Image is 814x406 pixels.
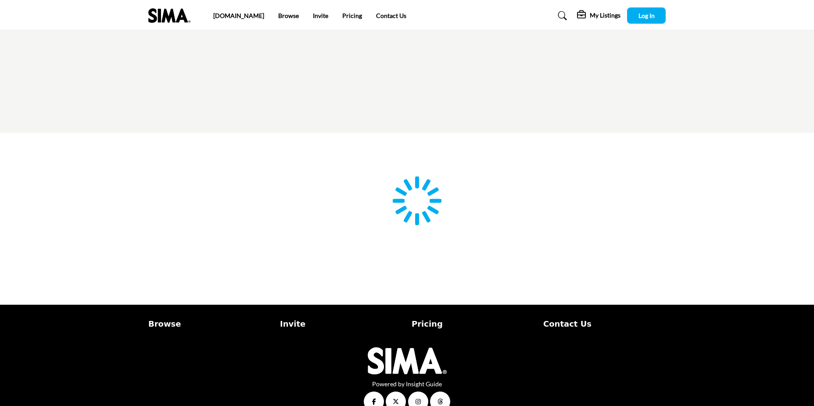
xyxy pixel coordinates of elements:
[313,12,328,19] a: Invite
[372,380,442,388] a: Powered by Insight Guide
[590,11,620,19] h5: My Listings
[148,8,195,23] img: Site Logo
[213,12,264,19] a: [DOMAIN_NAME]
[638,12,655,19] span: Log In
[148,318,271,330] a: Browse
[577,11,620,21] div: My Listings
[549,9,573,23] a: Search
[376,12,406,19] a: Contact Us
[280,318,402,330] a: Invite
[412,318,534,330] a: Pricing
[627,7,666,24] button: Log In
[342,12,362,19] a: Pricing
[278,12,299,19] a: Browse
[368,347,447,374] img: No Site Logo
[543,318,666,330] a: Contact Us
